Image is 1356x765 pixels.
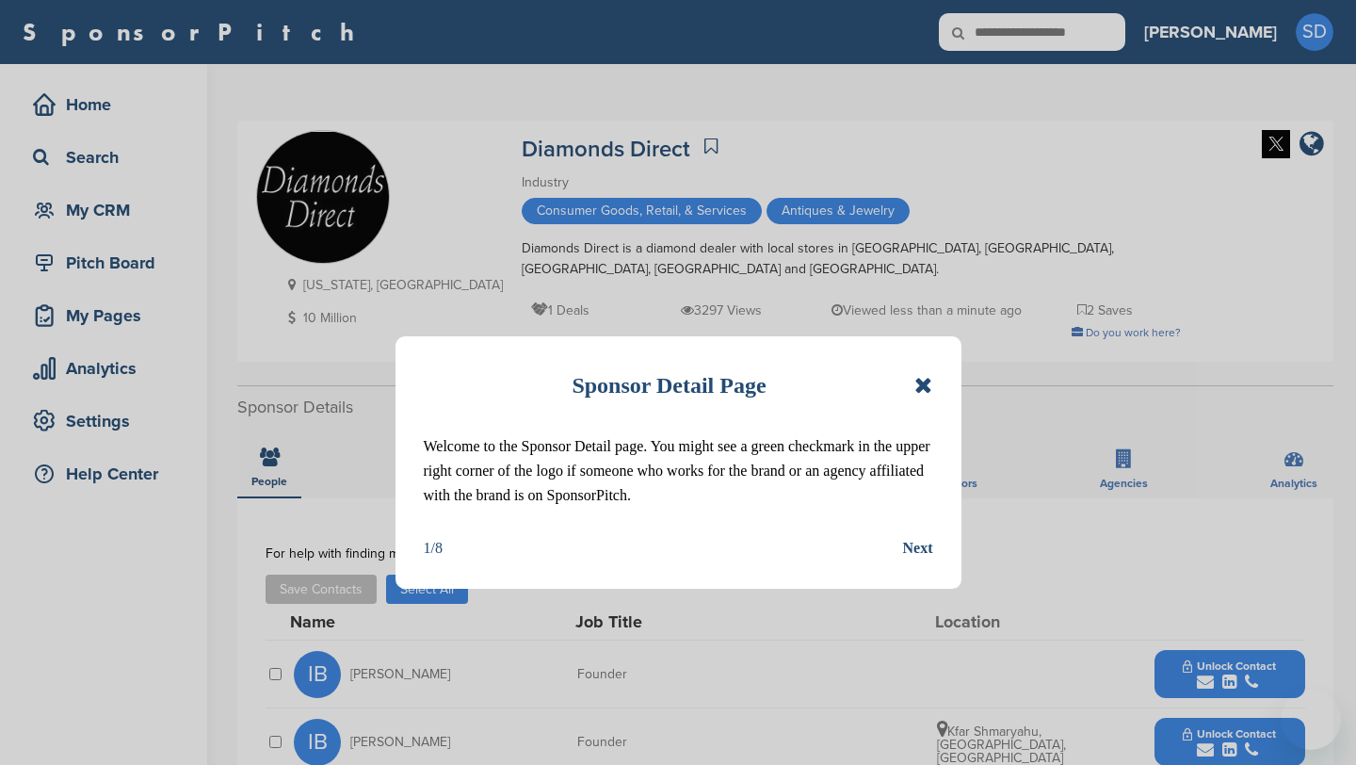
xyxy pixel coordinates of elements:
[424,434,933,508] p: Welcome to the Sponsor Detail page. You might see a green checkmark in the upper right corner of ...
[424,536,443,561] div: 1/8
[572,365,766,406] h1: Sponsor Detail Page
[1281,690,1341,750] iframe: Button to launch messaging window
[903,536,933,561] button: Next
